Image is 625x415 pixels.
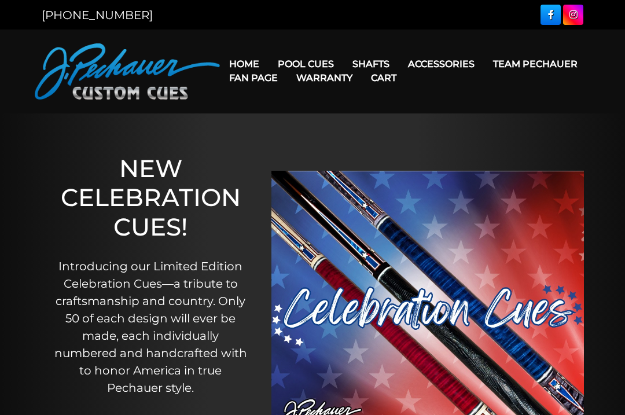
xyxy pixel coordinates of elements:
[269,49,343,79] a: Pool Cues
[53,258,248,396] p: Introducing our Limited Edition Celebration Cues—a tribute to craftsmanship and country. Only 50 ...
[35,43,220,100] img: Pechauer Custom Cues
[42,8,153,22] a: [PHONE_NUMBER]
[220,49,269,79] a: Home
[287,63,362,93] a: Warranty
[53,154,248,241] h1: NEW CELEBRATION CUES!
[220,63,287,93] a: Fan Page
[362,63,406,93] a: Cart
[484,49,587,79] a: Team Pechauer
[399,49,484,79] a: Accessories
[343,49,399,79] a: Shafts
